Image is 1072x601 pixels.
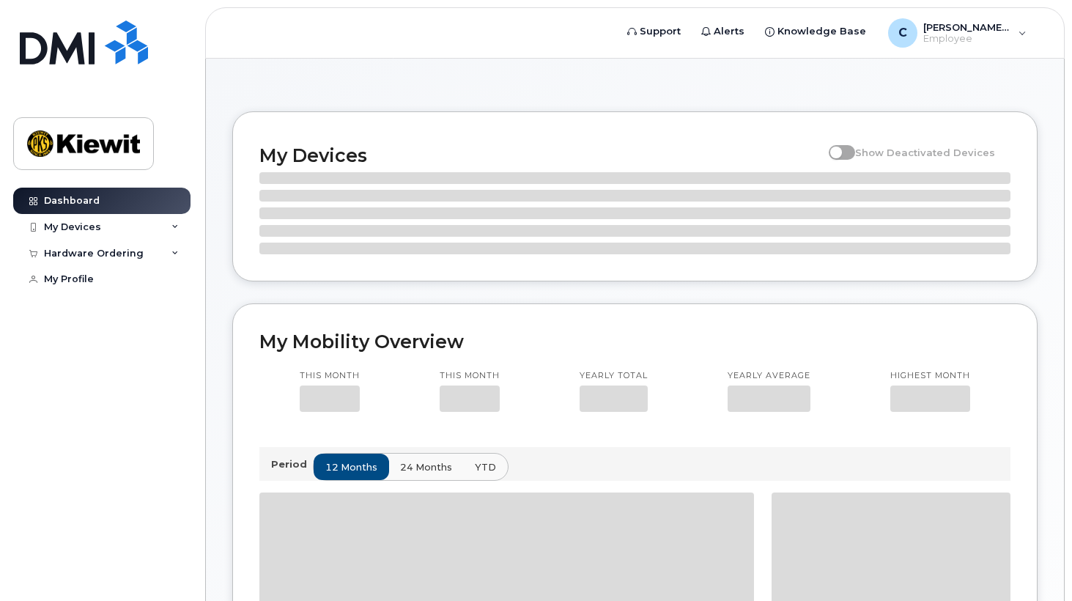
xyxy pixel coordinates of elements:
[400,460,452,474] span: 24 months
[580,370,648,382] p: Yearly total
[829,139,840,150] input: Show Deactivated Devices
[271,457,313,471] p: Period
[259,331,1010,353] h2: My Mobility Overview
[728,370,810,382] p: Yearly average
[855,147,995,158] span: Show Deactivated Devices
[475,460,496,474] span: YTD
[259,144,821,166] h2: My Devices
[440,370,500,382] p: This month
[890,370,970,382] p: Highest month
[300,370,360,382] p: This month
